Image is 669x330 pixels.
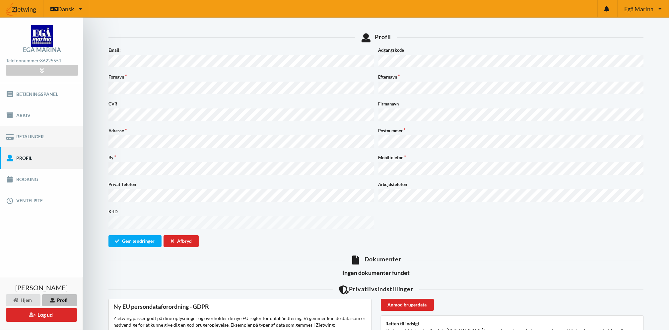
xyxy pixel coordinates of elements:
[108,74,374,80] label: Fornavn
[108,208,374,215] label: K-ID
[108,100,374,107] label: CVR
[6,56,78,65] div: Telefonnummer:
[6,308,77,322] button: Log ud
[108,269,643,277] h3: Ingen dokumenter fundet
[40,58,61,63] strong: 86225551
[378,181,644,188] label: Arbejdstelefon
[108,255,643,264] div: Dokumenter
[108,235,162,247] button: Gem ændringer
[15,284,68,291] span: [PERSON_NAME]
[42,294,77,306] div: Profil
[378,127,644,134] label: Postnummer
[386,321,420,326] b: Retten til indsigt
[31,25,53,47] img: logo
[108,154,374,161] label: By
[6,294,40,306] div: Hjem
[164,235,199,247] div: Afbryd
[378,154,644,161] label: Mobiltelefon
[624,6,653,12] span: Egå Marina
[113,303,367,310] div: Ny EU persondataforordning - GDPR
[108,181,374,188] label: Privat Telefon
[381,299,434,311] div: Anmod brugerdata
[378,100,644,107] label: Firmanavn
[108,127,374,134] label: Adresse
[57,6,74,12] span: Dansk
[108,33,643,42] div: Profil
[378,47,644,53] label: Adgangskode
[108,47,374,53] label: Email:
[378,74,644,80] label: Efternavn
[23,47,61,53] div: Egå Marina
[108,285,643,294] div: Privatlivsindstillinger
